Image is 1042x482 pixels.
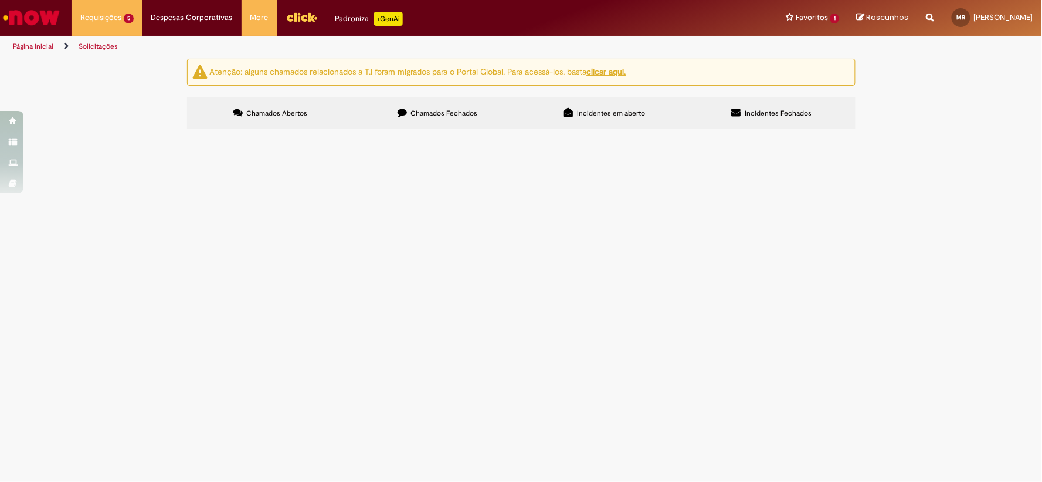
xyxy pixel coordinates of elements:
[867,12,909,23] span: Rascunhos
[577,109,645,118] span: Incidentes em aberto
[374,12,403,26] p: +GenAi
[80,12,121,23] span: Requisições
[335,12,403,26] div: Padroniza
[587,66,626,77] a: clicar aqui.
[250,12,269,23] span: More
[79,42,118,51] a: Solicitações
[410,109,477,118] span: Chamados Fechados
[9,36,686,58] ul: Trilhas de página
[13,42,53,51] a: Página inicial
[286,8,318,26] img: click_logo_yellow_360x200.png
[210,66,626,77] ng-bind-html: Atenção: alguns chamados relacionados a T.I foram migrados para o Portal Global. Para acessá-los,...
[796,12,828,23] span: Favoritos
[957,14,966,21] span: MR
[151,12,233,23] span: Despesas Corporativas
[1,6,62,29] img: ServiceNow
[124,14,134,23] span: 5
[857,12,909,23] a: Rascunhos
[830,14,839,23] span: 1
[974,12,1033,22] span: [PERSON_NAME]
[246,109,307,118] span: Chamados Abertos
[745,109,812,118] span: Incidentes Fechados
